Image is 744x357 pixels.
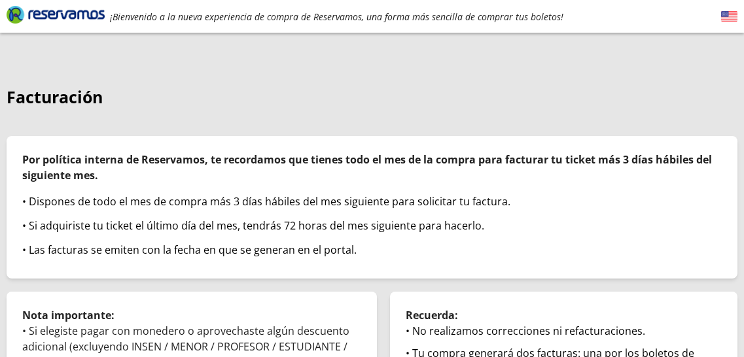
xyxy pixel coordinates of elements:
div: • Dispones de todo el mes de compra más 3 días hábiles del mes siguiente para solicitar tu factura. [22,194,722,209]
div: • No realizamos correcciones ni refacturaciones. [406,323,722,339]
p: Nota importante: [22,307,361,323]
div: • Las facturas se emiten con la fecha en que se generan en el portal. [22,242,722,258]
p: Por política interna de Reservamos, te recordamos que tienes todo el mes de la compra para factur... [22,152,722,183]
em: ¡Bienvenido a la nueva experiencia de compra de Reservamos, una forma más sencilla de comprar tus... [110,10,563,23]
p: Recuerda: [406,307,722,323]
p: Facturación [7,85,737,110]
button: English [721,8,737,25]
div: • Si adquiriste tu ticket el último día del mes, tendrás 72 horas del mes siguiente para hacerlo. [22,218,722,233]
a: Brand Logo [7,5,105,28]
i: Brand Logo [7,5,105,24]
